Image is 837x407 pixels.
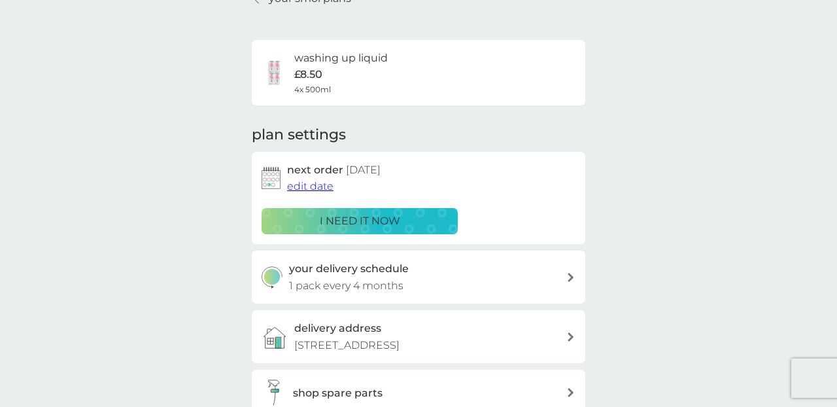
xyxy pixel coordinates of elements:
p: [STREET_ADDRESS] [294,337,400,354]
h6: washing up liquid [294,50,388,67]
button: edit date [287,178,333,195]
h3: shop spare parts [293,385,383,402]
h3: delivery address [294,320,381,337]
button: your delivery schedule1 pack every 4 months [252,251,585,304]
h2: next order [287,162,381,179]
button: i need it now [262,208,458,234]
a: delivery address[STREET_ADDRESS] [252,310,585,363]
span: [DATE] [346,164,381,176]
p: i need it now [320,213,400,230]
h2: plan settings [252,125,346,145]
p: 1 pack every 4 months [289,277,403,294]
img: washing up liquid [262,60,288,86]
span: 4x 500ml [294,83,331,96]
span: edit date [287,180,333,192]
h3: your delivery schedule [289,260,409,277]
p: £8.50 [294,66,322,83]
